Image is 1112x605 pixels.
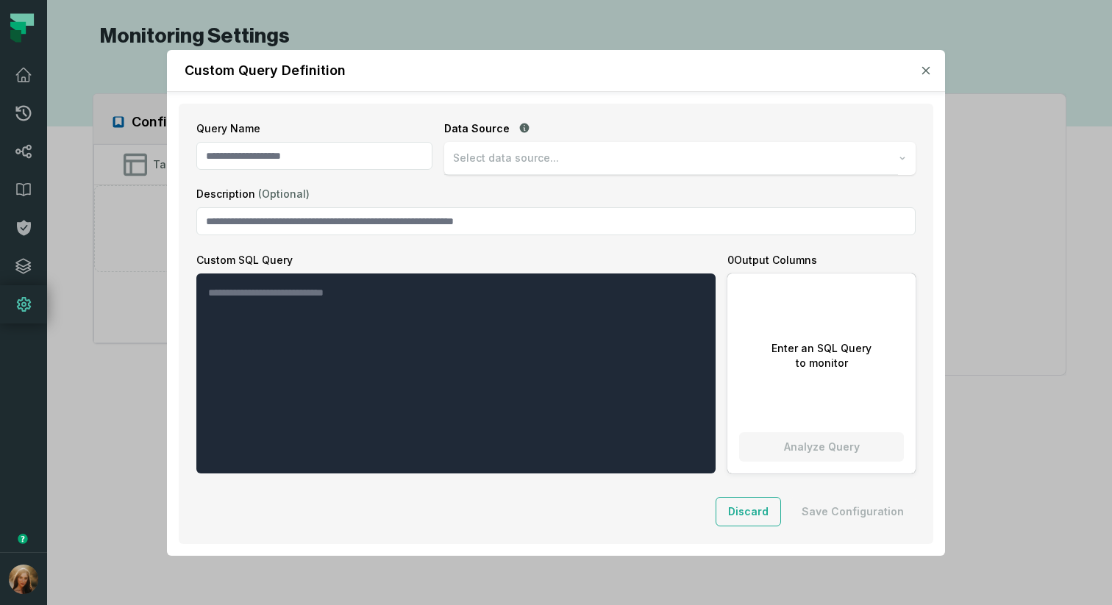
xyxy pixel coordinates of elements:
button: Analyze Query [739,432,904,462]
img: avatar of Sharon Harnoy [9,565,38,594]
span: Data Source [444,121,510,136]
span: Select data source... [453,151,559,165]
label: Custom SQL Query [196,253,716,268]
button: Save Configuration [790,497,916,526]
label: Description [196,187,916,201]
button: Select data source... [444,142,916,175]
button: Discard [716,497,781,526]
label: Query Name [196,121,432,136]
div: Tooltip anchor [16,532,29,545]
div: 0 Output Columns [727,253,916,268]
span: (Optional) [258,187,310,200]
p: Enter an SQL Query to monitor [771,341,872,370]
h2: Custom Query Definition [185,62,346,79]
